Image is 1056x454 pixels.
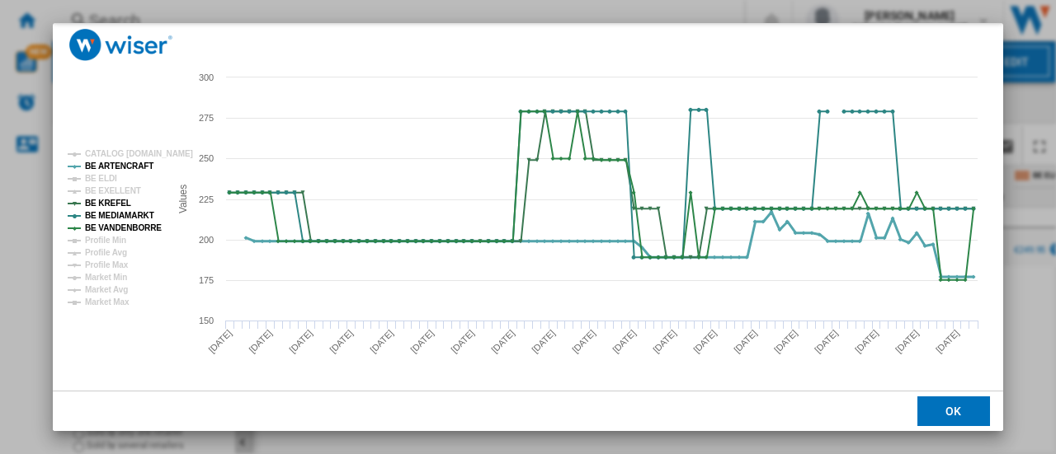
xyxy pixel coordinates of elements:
tspan: BE EXELLENT [85,186,141,195]
tspan: [DATE] [408,328,436,355]
tspan: [DATE] [772,328,799,355]
tspan: [DATE] [732,328,759,355]
tspan: [DATE] [651,328,678,355]
tspan: [DATE] [247,328,274,355]
tspan: [DATE] [206,328,233,355]
tspan: 225 [199,194,214,204]
tspan: BE ARTENCRAFT [85,161,153,171]
tspan: Market Avg [85,285,128,294]
img: logo_wiser_300x94.png [69,29,172,61]
tspan: CATALOG [DOMAIN_NAME] [85,149,193,158]
tspan: 175 [199,275,214,285]
tspan: [DATE] [530,328,557,355]
tspan: Profile Min [85,236,126,245]
tspan: 200 [199,235,214,245]
tspan: Values [177,185,189,213]
tspan: [DATE] [368,328,395,355]
tspan: [DATE] [934,328,961,355]
button: OK [917,396,990,426]
tspan: Profile Avg [85,248,127,257]
tspan: 250 [199,153,214,163]
tspan: 275 [199,113,214,123]
tspan: [DATE] [893,328,921,355]
tspan: 300 [199,73,214,82]
tspan: Market Max [85,297,130,307]
tspan: [DATE] [813,328,840,355]
tspan: 150 [199,316,214,325]
tspan: BE VANDENBORRE [85,223,162,232]
tspan: [DATE] [570,328,597,355]
tspan: [DATE] [691,328,719,355]
tspan: BE ELDI [85,174,117,183]
tspan: Market Min [85,273,127,282]
tspan: [DATE] [328,328,355,355]
tspan: [DATE] [287,328,314,355]
tspan: [DATE] [853,328,880,355]
md-dialog: Product popup [53,23,1003,432]
tspan: [DATE] [489,328,516,355]
tspan: [DATE] [449,328,476,355]
tspan: [DATE] [610,328,638,355]
tspan: Profile Max [85,260,129,269]
tspan: BE KREFEL [85,199,131,208]
tspan: BE MEDIAMARKT [85,211,154,220]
